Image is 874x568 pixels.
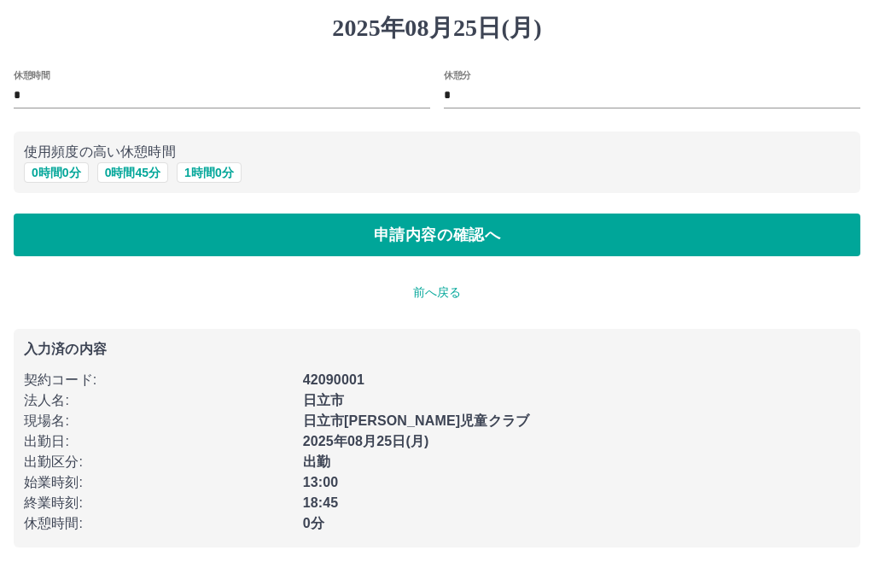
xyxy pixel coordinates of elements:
b: 18:45 [303,495,339,510]
p: 始業時刻 : [24,472,293,493]
label: 休憩時間 [14,68,50,81]
p: 入力済の内容 [24,343,850,356]
b: 13:00 [303,475,339,489]
b: 出勤 [303,454,330,469]
b: 42090001 [303,372,364,387]
p: 休憩時間 : [24,513,293,534]
p: 現場名 : [24,411,293,431]
label: 休憩分 [444,68,471,81]
p: 出勤日 : [24,431,293,452]
button: 0時間0分 [24,162,89,183]
p: 契約コード : [24,370,293,390]
p: 出勤区分 : [24,452,293,472]
b: 日立市[PERSON_NAME]児童クラブ [303,413,529,428]
h1: 2025年08月25日(月) [14,14,860,43]
p: 終業時刻 : [24,493,293,513]
button: 0時間45分 [97,162,168,183]
b: 日立市 [303,393,344,407]
button: 1時間0分 [177,162,242,183]
p: 法人名 : [24,390,293,411]
p: 前へ戻る [14,284,860,302]
b: 2025年08月25日(月) [303,434,429,448]
button: 申請内容の確認へ [14,214,860,256]
b: 0分 [303,516,324,530]
p: 使用頻度の高い休憩時間 [24,142,850,162]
